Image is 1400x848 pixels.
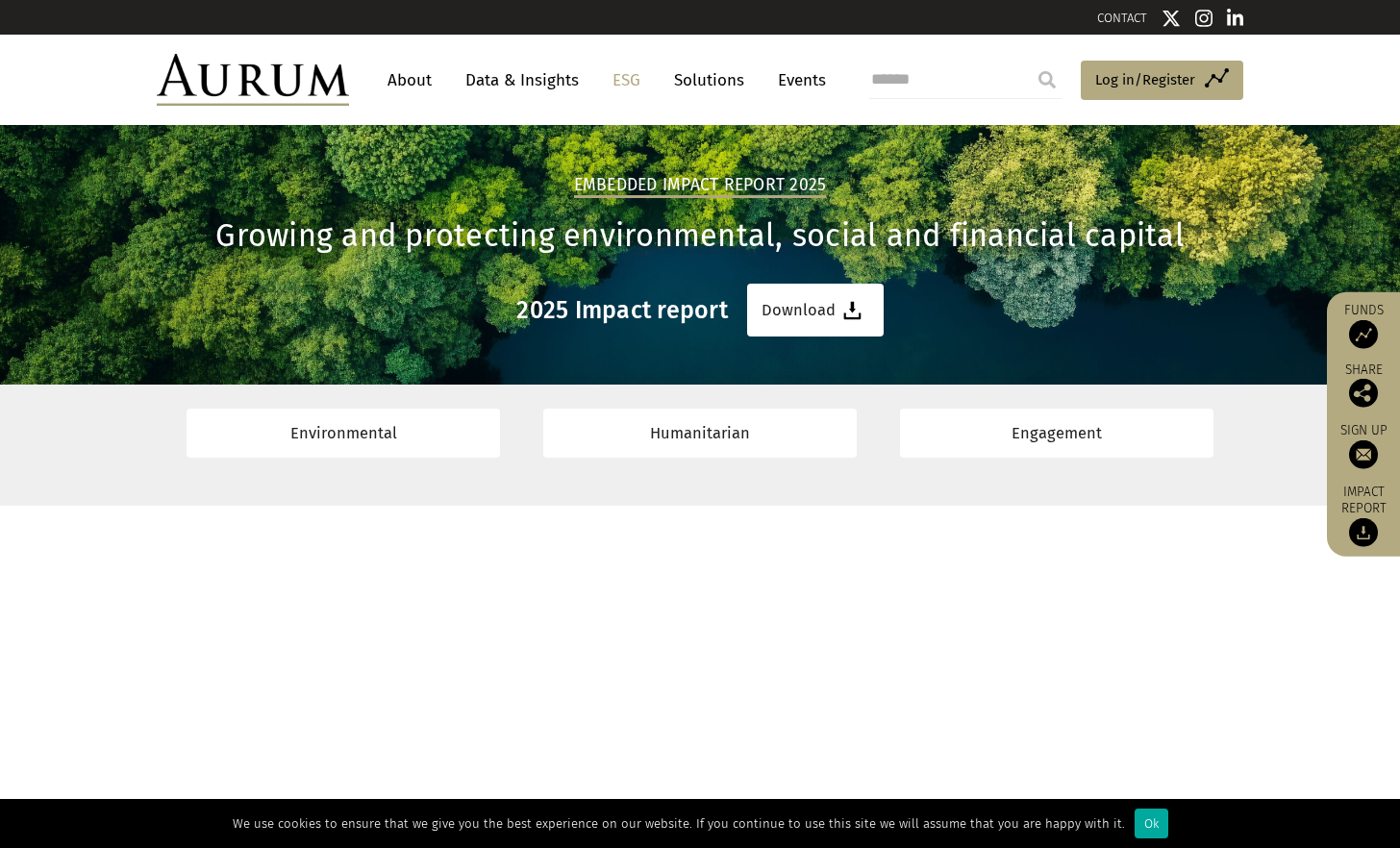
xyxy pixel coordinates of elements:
img: Instagram icon [1195,9,1212,28]
img: Twitter icon [1162,9,1181,28]
a: About [378,62,441,98]
a: ESG [603,62,650,98]
img: Aurum [157,54,349,106]
a: Sign up [1337,422,1390,469]
div: Share [1337,363,1390,408]
img: Sign up to our newsletter [1349,440,1378,469]
a: Environmental [187,409,500,458]
a: CONTACT [1097,11,1147,25]
span: Log in/Register [1095,68,1195,91]
div: Ok [1135,809,1168,838]
a: Humanitarian [543,409,857,458]
a: Events [768,62,826,98]
input: Submit [1028,61,1066,99]
a: Funds [1337,302,1390,349]
a: Data & Insights [456,62,588,98]
a: Log in/Register [1081,61,1243,101]
img: Linkedin icon [1227,9,1244,28]
img: Access Funds [1349,320,1378,349]
a: Impact report [1337,484,1390,547]
a: Solutions [664,62,754,98]
a: Download [747,284,884,337]
h1: Growing and protecting environmental, social and financial capital [157,217,1243,255]
h2: Embedded Impact report 2025 [574,175,827,198]
img: Share this post [1349,379,1378,408]
a: Engagement [900,409,1213,458]
h3: 2025 Impact report [516,296,728,325]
